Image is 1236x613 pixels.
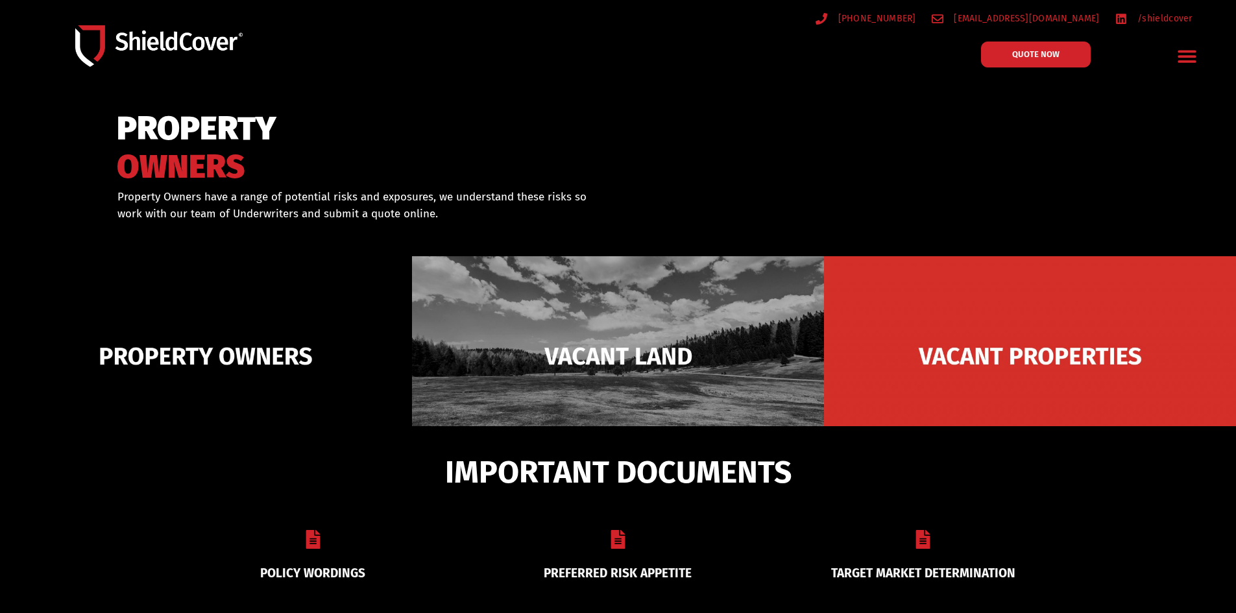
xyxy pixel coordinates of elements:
a: [EMAIL_ADDRESS][DOMAIN_NAME] [932,10,1100,27]
span: IMPORTANT DOCUMENTS [445,460,792,485]
span: PROPERTY [117,115,276,142]
img: Vacant Land liability cover [412,256,824,456]
a: QUOTE NOW [981,42,1091,67]
a: PREFERRED RISK APPETITE [544,566,692,581]
p: Property Owners have a range of potential risks and exposures, we understand these risks so work ... [117,189,601,222]
span: [PHONE_NUMBER] [835,10,916,27]
a: TARGET MARKET DETERMINATION [831,566,1015,581]
span: /shieldcover [1134,10,1193,27]
img: Shield-Cover-Underwriting-Australia-logo-full [75,25,243,66]
a: /shieldcover [1115,10,1193,27]
a: [PHONE_NUMBER] [816,10,916,27]
span: QUOTE NOW [1012,50,1060,58]
a: POLICY WORDINGS [260,566,365,581]
div: Menu Toggle [1172,41,1203,71]
span: [EMAIL_ADDRESS][DOMAIN_NAME] [951,10,1099,27]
